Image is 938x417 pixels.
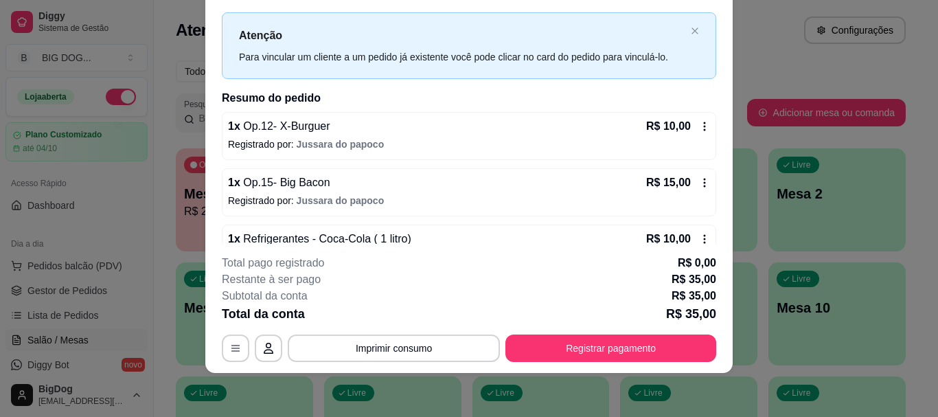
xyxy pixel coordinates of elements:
p: R$ 35,00 [666,304,716,324]
p: 1 x [228,174,330,191]
p: Atenção [239,27,685,44]
span: Jussara do papoco [297,139,385,150]
p: R$ 35,00 [672,288,716,304]
span: Op.12- X-Burguer [240,120,330,132]
p: 1 x [228,118,330,135]
span: close [691,27,699,35]
p: Registrado por: [228,194,710,207]
p: Subtotal da conta [222,288,308,304]
p: R$ 10,00 [646,231,691,247]
span: Op.15- Big Bacon [240,177,330,188]
button: Imprimir consumo [288,335,500,362]
p: R$ 0,00 [678,255,716,271]
h2: Resumo do pedido [222,90,716,106]
div: Para vincular um cliente a um pedido já existente você pode clicar no card do pedido para vinculá... [239,49,685,65]
p: R$ 35,00 [672,271,716,288]
p: R$ 15,00 [646,174,691,191]
p: 1 x [228,231,411,247]
p: Total da conta [222,304,305,324]
p: Total pago registrado [222,255,324,271]
button: close [691,27,699,36]
button: Registrar pagamento [505,335,716,362]
p: R$ 10,00 [646,118,691,135]
span: Refrigerantes - Coca-Cola ( 1 litro) [240,233,411,245]
p: Restante à ser pago [222,271,321,288]
span: Jussara do papoco [297,195,385,206]
p: Registrado por: [228,137,710,151]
